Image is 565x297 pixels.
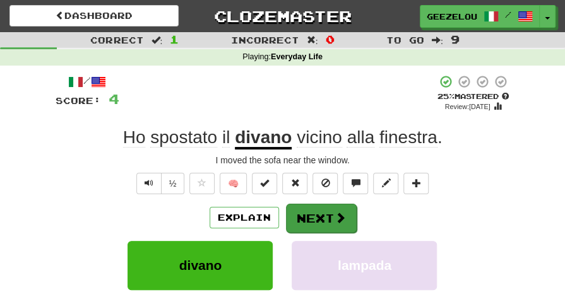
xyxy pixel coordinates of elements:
[198,5,367,27] a: Clozemaster
[403,173,429,194] button: Add to collection (alt+a)
[56,154,510,166] div: I moved the sofa near the window.
[432,35,443,44] span: :
[136,173,162,194] button: Play sentence audio (ctl+space)
[292,127,442,148] span: .
[151,35,162,44] span: :
[347,127,374,148] span: alla
[56,74,119,90] div: /
[325,33,334,45] span: 0
[220,173,247,194] button: 🧠
[222,127,230,148] span: il
[170,33,179,45] span: 1
[282,173,307,194] button: Reset to 0% Mastered (alt+r)
[9,5,179,26] a: Dashboard
[179,258,222,272] span: divano
[292,241,437,290] button: lampada
[128,241,273,290] button: divano
[445,103,491,110] small: Review: [DATE]
[379,127,437,148] span: finestra
[437,91,510,102] div: Mastered
[56,95,101,106] span: Score:
[161,173,185,194] button: ½
[210,207,279,228] button: Explain
[307,35,318,44] span: :
[189,173,215,194] button: Favorite sentence (alt+f)
[297,127,342,148] span: vicino
[109,91,119,107] span: 4
[451,33,460,45] span: 9
[427,11,477,22] span: geezelouise
[373,173,398,194] button: Edit sentence (alt+d)
[286,204,357,233] button: Next
[338,258,391,272] span: lampada
[150,127,217,148] span: spostato
[134,173,185,194] div: Text-to-speech controls
[386,35,424,45] span: To go
[312,173,338,194] button: Ignore sentence (alt+i)
[437,92,455,100] span: 25 %
[343,173,368,194] button: Discuss sentence (alt+u)
[252,173,277,194] button: Set this sentence to 100% Mastered (alt+m)
[505,10,511,19] span: /
[235,127,292,149] u: divano
[271,52,323,61] strong: Everyday Life
[420,5,540,28] a: geezelouise /
[123,127,146,148] span: Ho
[231,35,299,45] span: Incorrect
[90,35,143,45] span: Correct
